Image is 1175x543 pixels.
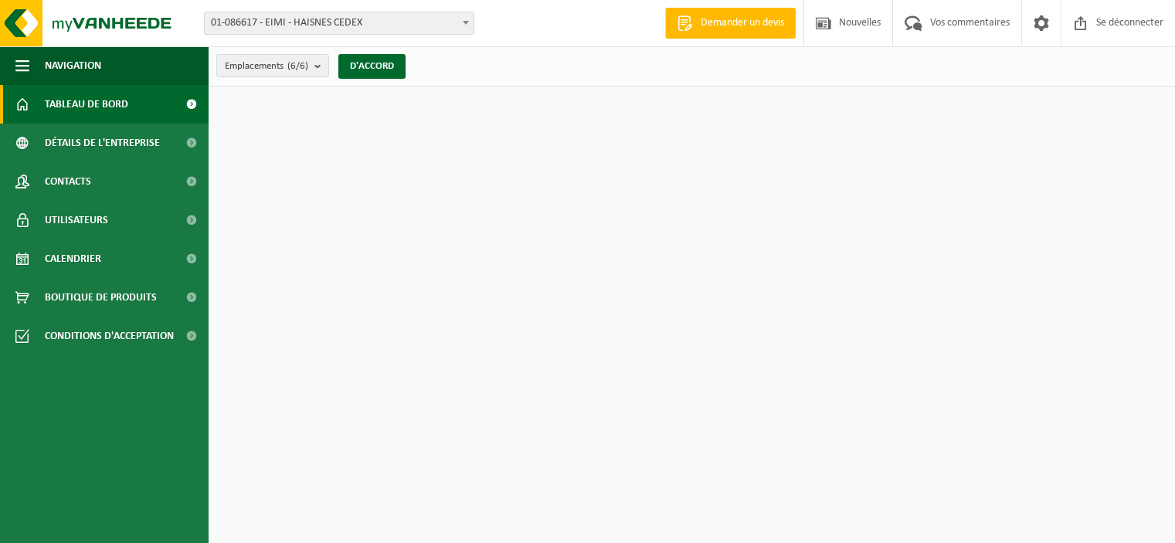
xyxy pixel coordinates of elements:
[350,61,394,71] font: D'ACCORD
[45,137,160,149] font: Détails de l'entreprise
[45,99,128,110] font: Tableau de bord
[665,8,796,39] a: Demander un devis
[216,54,329,77] button: Emplacements(6/6)
[1096,17,1163,29] font: Se déconnecter
[204,12,474,35] span: 01-086617 - EIMI - HAISNES CEDEX
[225,61,284,71] font: Emplacements
[205,12,474,34] span: 01-086617 - EIMI - HAISNES CEDEX
[45,331,174,342] font: Conditions d'acceptation
[701,17,784,29] font: Demander un devis
[45,60,101,72] font: Navigation
[211,17,362,29] font: 01-086617 - EIMI - HAISNES CEDEX
[287,61,308,71] font: (6/6)
[45,292,157,304] font: Boutique de produits
[45,176,91,188] font: Contacts
[45,253,101,265] font: Calendrier
[338,54,406,79] button: D'ACCORD
[839,17,881,29] font: Nouvelles
[930,17,1010,29] font: Vos commentaires
[45,215,108,226] font: Utilisateurs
